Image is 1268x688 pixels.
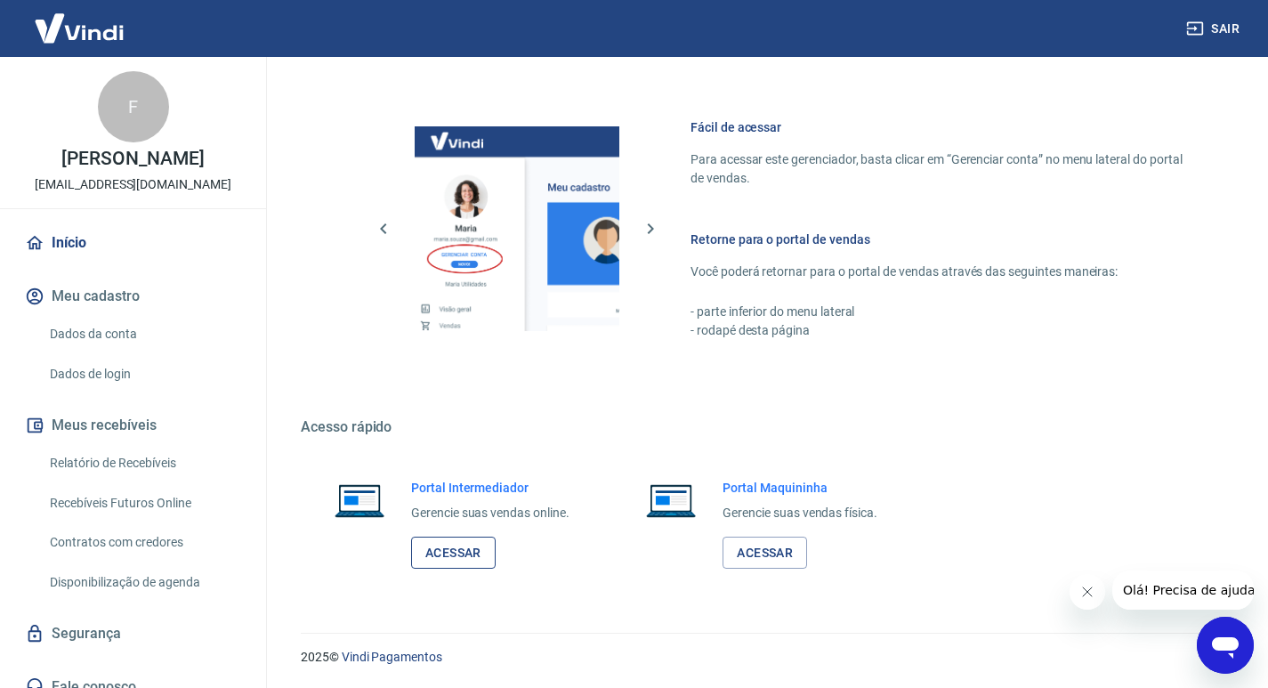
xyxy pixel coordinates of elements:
[1197,617,1254,674] iframe: Botão para abrir a janela de mensagens
[322,479,397,522] img: Imagem de um notebook aberto
[301,648,1225,667] p: 2025 ©
[411,479,569,497] h6: Portal Intermediador
[723,504,877,522] p: Gerencie suas vendas física.
[634,479,708,522] img: Imagem de um notebook aberto
[415,126,619,331] img: Imagem da dashboard mostrando o botão de gerenciar conta na sidebar no lado esquerdo
[301,418,1225,436] h5: Acesso rápido
[21,406,245,445] button: Meus recebíveis
[43,316,245,352] a: Dados da conta
[691,263,1183,281] p: Você poderá retornar para o portal de vendas através das seguintes maneiras:
[21,223,245,263] a: Início
[1112,571,1254,610] iframe: Mensagem da empresa
[691,303,1183,321] p: - parte inferior do menu lateral
[691,231,1183,248] h6: Retorne para o portal de vendas
[43,524,245,561] a: Contratos com credores
[43,445,245,482] a: Relatório de Recebíveis
[342,650,442,664] a: Vindi Pagamentos
[723,537,807,570] a: Acessar
[723,479,877,497] h6: Portal Maquininha
[61,150,204,168] p: [PERSON_NAME]
[43,564,245,601] a: Disponibilização de agenda
[691,118,1183,136] h6: Fácil de acessar
[43,356,245,393] a: Dados de login
[411,537,496,570] a: Acessar
[43,485,245,522] a: Recebíveis Futuros Online
[21,614,245,653] a: Segurança
[691,321,1183,340] p: - rodapé desta página
[1183,12,1247,45] button: Sair
[411,504,569,522] p: Gerencie suas vendas online.
[1070,574,1105,610] iframe: Fechar mensagem
[35,175,231,194] p: [EMAIL_ADDRESS][DOMAIN_NAME]
[21,1,137,55] img: Vindi
[11,12,149,27] span: Olá! Precisa de ajuda?
[98,71,169,142] div: F
[21,277,245,316] button: Meu cadastro
[691,150,1183,188] p: Para acessar este gerenciador, basta clicar em “Gerenciar conta” no menu lateral do portal de ven...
